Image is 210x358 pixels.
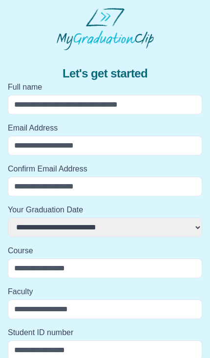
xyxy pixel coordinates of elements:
[8,122,202,134] label: Email Address
[8,245,202,257] label: Course
[8,286,202,298] label: Faculty
[57,8,154,50] img: MyGraduationClip
[8,327,202,339] label: Student ID number
[63,66,147,81] span: Let's get started
[8,81,202,93] label: Full name
[8,204,202,216] label: Your Graduation Date
[8,163,202,175] label: Confirm Email Address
